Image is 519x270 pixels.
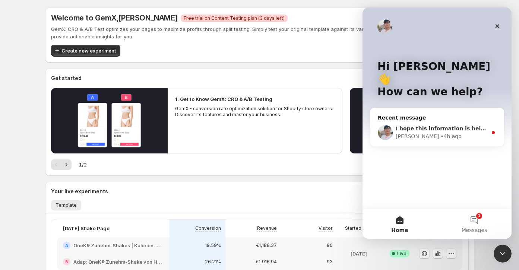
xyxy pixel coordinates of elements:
span: Create new experiment [61,47,116,54]
p: Visitor [319,225,333,231]
nav: Pagination [51,159,72,170]
button: Create new experiment [51,45,120,57]
span: Live [397,251,406,257]
span: , [PERSON_NAME] [117,13,178,22]
h2: OneK® Zunehm-Shakes | Kalorien- und proteinreich fürs Zunehmen [73,242,164,249]
iframe: Intercom live chat [494,245,512,263]
p: 19.59% [205,242,221,248]
div: • 4h ago [78,125,99,133]
button: Next [61,159,72,170]
h2: Adap: OneK® Zunehm-Shake von HealthyMass | 100% natürlich [73,258,164,266]
p: [DATE] Shake Page [63,225,110,232]
h2: A [65,243,68,248]
h3: Get started [51,74,82,82]
p: [DATE] [351,250,367,257]
div: [PERSON_NAME] [33,125,76,133]
button: Play video [51,88,168,153]
iframe: Intercom live chat [363,7,512,239]
span: I hope this information is helpful for you. If you have any questions, please feel free to reach ... [33,118,384,124]
span: Free trial on Content Testing plan (3 days left) [184,15,285,21]
p: €1,916.94 [256,259,277,265]
p: 26.21% [205,259,221,265]
h5: Welcome to GemX [51,13,178,22]
h2: 1. Get to Know GemX: CRO & A/B Testing [175,95,272,103]
span: Messages [99,220,125,225]
h3: Your live experiments [51,188,108,195]
p: 93 [327,259,333,265]
button: Play video [350,88,466,153]
p: GemX - conversion rate optimization solution for Shopify store owners. Discover its features and ... [175,106,335,118]
h2: B [65,260,68,264]
span: 1 / 2 [79,161,87,168]
span: Template [56,202,77,208]
span: Home [29,220,45,225]
p: Started date [345,225,373,231]
p: Revenue [257,225,277,231]
button: Messages [75,201,149,231]
div: Close [128,12,142,25]
p: €1,188.37 [256,242,277,248]
p: GemX: CRO & A/B Test optimizes your pages to maximize profits through split testing. Simply test ... [51,25,468,40]
p: Conversion [195,225,221,231]
p: 90 [327,242,333,248]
